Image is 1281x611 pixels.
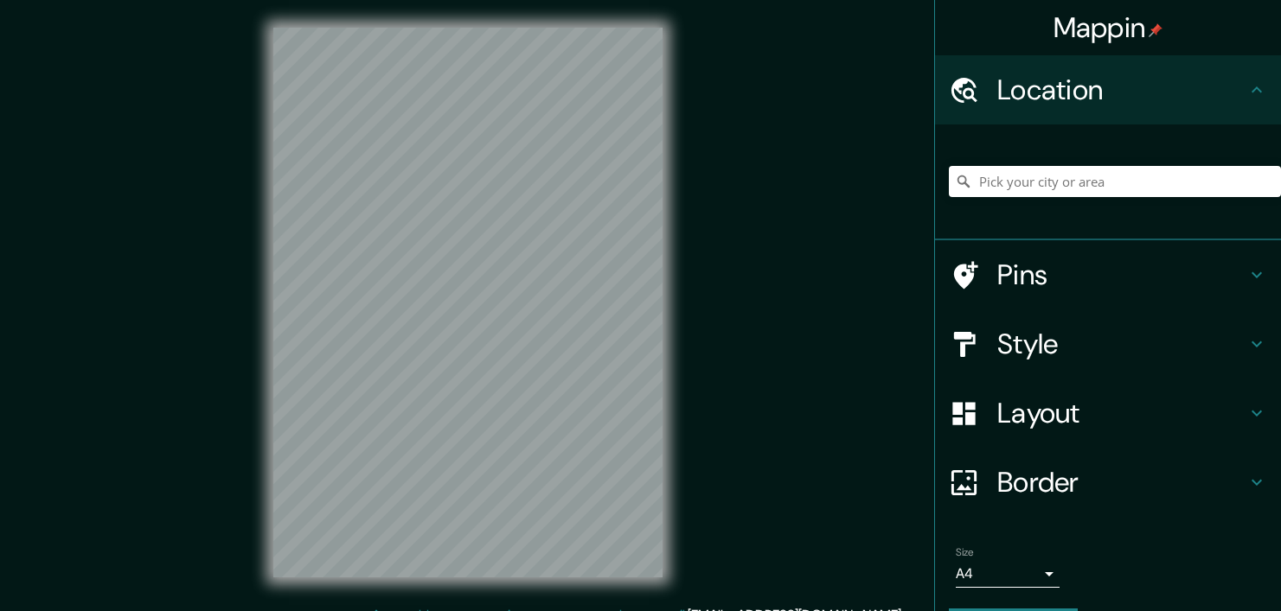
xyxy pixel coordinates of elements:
canvas: Map [273,28,663,577]
h4: Mappin [1054,10,1163,45]
label: Size [956,545,974,560]
input: Pick your city or area [949,166,1281,197]
div: Layout [935,379,1281,448]
div: Style [935,309,1281,379]
h4: Border [997,465,1246,500]
h4: Location [997,73,1246,107]
img: pin-icon.png [1149,23,1163,37]
div: Border [935,448,1281,517]
h4: Style [997,327,1246,361]
h4: Layout [997,396,1246,430]
div: Location [935,55,1281,124]
h4: Pins [997,258,1246,292]
div: Pins [935,240,1281,309]
div: A4 [956,560,1060,588]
